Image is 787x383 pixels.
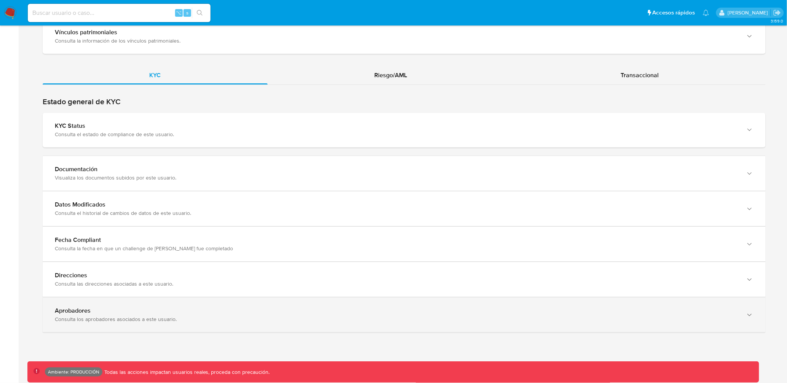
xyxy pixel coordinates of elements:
span: 3.159.0 [771,18,783,24]
a: Salir [773,9,781,17]
span: Transaccional [621,71,659,79]
p: mauro.ibarra@mercadolibre.com [728,9,771,16]
p: Todas las acciones impactan usuarios reales, proceda con precaución. [102,369,270,376]
span: s [186,9,188,16]
span: KYC [150,71,161,79]
span: Riesgo/AML [375,71,407,79]
span: Accesos rápidos [653,9,695,17]
p: Ambiente: PRODUCCIÓN [48,370,99,373]
input: Buscar usuario o caso... [28,8,211,18]
button: search-icon [192,8,208,18]
span: ⌥ [176,9,182,16]
a: Notificaciones [703,10,709,16]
